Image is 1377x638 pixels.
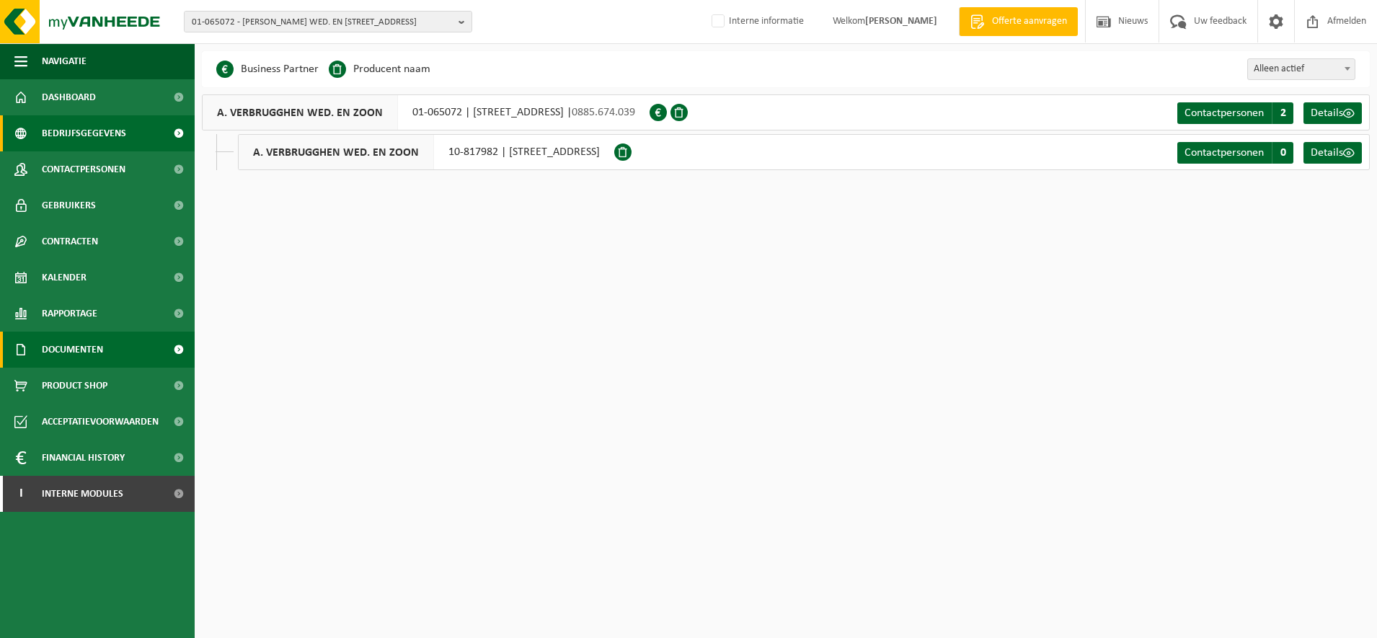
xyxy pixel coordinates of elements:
[42,115,126,151] span: Bedrijfsgegevens
[1303,102,1362,124] a: Details
[42,223,98,260] span: Contracten
[42,260,87,296] span: Kalender
[184,11,472,32] button: 01-065072 - [PERSON_NAME] WED. EN [STREET_ADDRESS]
[42,151,125,187] span: Contactpersonen
[1185,147,1264,159] span: Contactpersonen
[1185,107,1264,119] span: Contactpersonen
[1247,58,1355,80] span: Alleen actief
[42,332,103,368] span: Documenten
[42,187,96,223] span: Gebruikers
[238,134,614,170] div: 10-817982 | [STREET_ADDRESS]
[1272,142,1293,164] span: 0
[42,296,97,332] span: Rapportage
[14,476,27,512] span: I
[1272,102,1293,124] span: 2
[42,476,123,512] span: Interne modules
[709,11,804,32] label: Interne informatie
[1177,142,1293,164] a: Contactpersonen 0
[1303,142,1362,164] a: Details
[42,43,87,79] span: Navigatie
[1248,59,1355,79] span: Alleen actief
[239,135,434,169] span: A. VERBRUGGHEN WED. EN ZOON
[959,7,1078,36] a: Offerte aanvragen
[865,16,937,27] strong: [PERSON_NAME]
[202,94,650,130] div: 01-065072 | [STREET_ADDRESS] |
[42,404,159,440] span: Acceptatievoorwaarden
[1311,147,1343,159] span: Details
[42,79,96,115] span: Dashboard
[192,12,453,33] span: 01-065072 - [PERSON_NAME] WED. EN [STREET_ADDRESS]
[1177,102,1293,124] a: Contactpersonen 2
[572,107,635,118] span: 0885.674.039
[42,440,125,476] span: Financial History
[988,14,1071,29] span: Offerte aanvragen
[216,58,319,80] li: Business Partner
[203,95,398,130] span: A. VERBRUGGHEN WED. EN ZOON
[1311,107,1343,119] span: Details
[329,58,430,80] li: Producent naam
[42,368,107,404] span: Product Shop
